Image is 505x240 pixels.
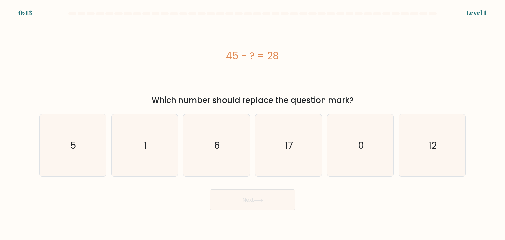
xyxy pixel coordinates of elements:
div: Level 1 [466,8,487,18]
text: 0 [358,139,364,152]
button: Next [210,189,295,210]
div: Which number should replace the question mark? [43,94,462,106]
text: 12 [429,139,437,152]
div: 0:43 [18,8,32,18]
text: 1 [144,139,147,152]
text: 17 [285,139,293,152]
div: 45 - ? = 28 [39,48,466,63]
text: 5 [71,139,76,152]
text: 6 [214,139,220,152]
